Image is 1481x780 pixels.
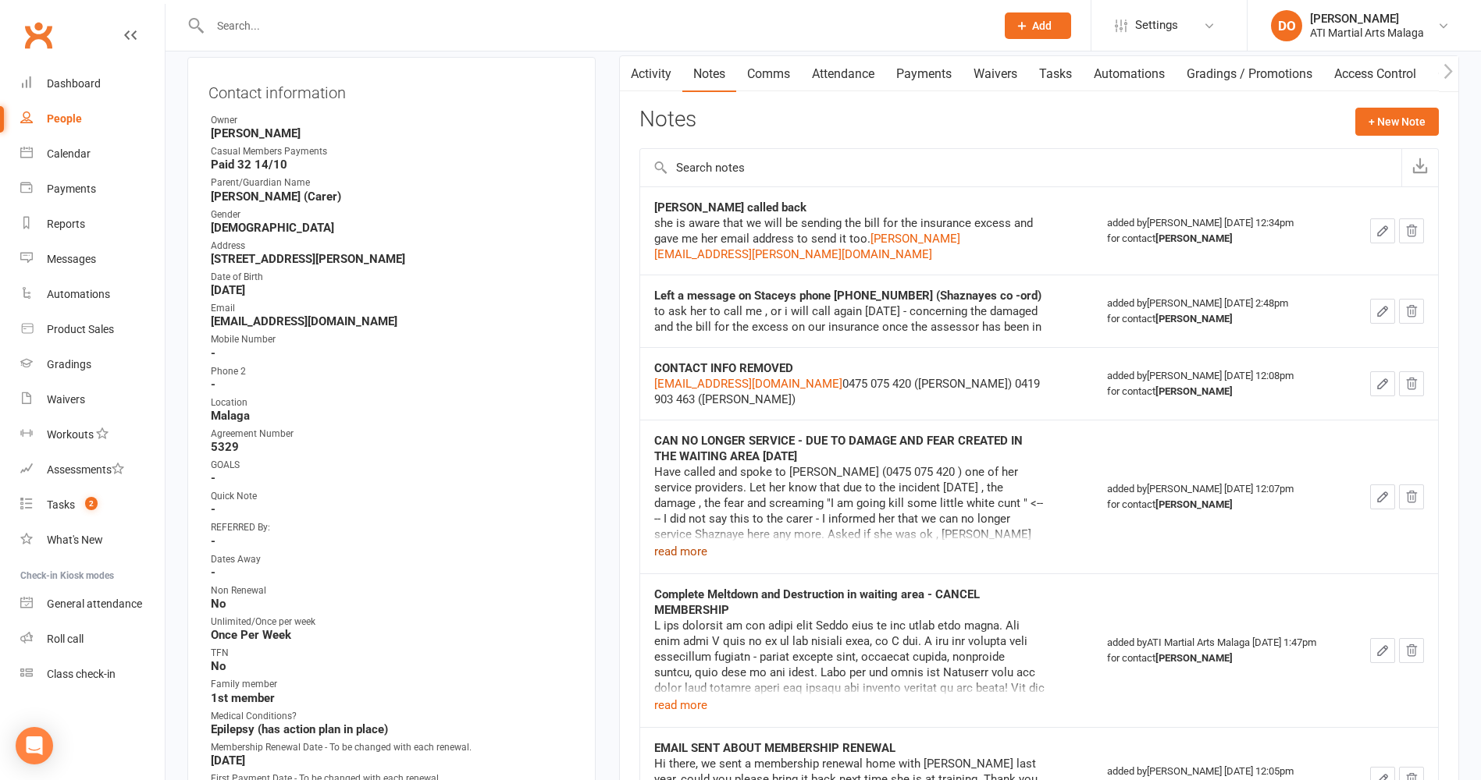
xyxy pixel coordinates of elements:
[654,361,793,375] strong: CONTACT INFO REMOVED
[963,56,1028,92] a: Waivers
[211,395,575,410] div: Location
[654,232,960,261] a: [PERSON_NAME][EMAIL_ADDRESS][PERSON_NAME][DOMAIN_NAME]
[20,587,165,622] a: General attendance kiosk mode
[20,136,165,172] a: Calendar
[47,358,91,370] div: Gradings
[1155,652,1233,664] strong: [PERSON_NAME]
[211,207,575,222] div: Gender
[1155,232,1233,244] strong: [PERSON_NAME]
[211,440,575,454] strong: 5329
[47,323,114,335] div: Product Sales
[1355,108,1439,136] button: + New Note
[1176,56,1323,92] a: Gradings / Promotions
[654,464,1045,589] div: Have called and spoke to [PERSON_NAME] (0475 075 420 ) one of her service providers. Let her know...
[20,417,165,452] a: Workouts
[47,183,96,195] div: Payments
[205,15,984,37] input: Search...
[47,147,91,160] div: Calendar
[654,434,1023,463] strong: CAN NO LONGER SERVICE - DUE TO DAMAGE AND FEAR CREATED IN THE WAITING AREA [DATE]
[211,677,575,692] div: Family member
[211,346,575,360] strong: -
[20,487,165,523] a: Tasks 2
[211,190,575,204] strong: [PERSON_NAME] (Carer)
[47,112,82,125] div: People
[639,108,696,136] h3: Notes
[1107,651,1336,666] div: for contact
[20,657,165,692] a: Class kiosk mode
[20,277,165,312] a: Automations
[654,542,707,561] button: read more
[20,452,165,487] a: Assessments
[211,458,575,473] div: GOALS
[1107,296,1336,327] div: added by [PERSON_NAME] [DATE] 2:48pm
[20,523,165,558] a: What's New
[47,463,124,476] div: Assessments
[211,597,575,611] strong: No
[1107,481,1336,512] div: added by [PERSON_NAME] [DATE] 12:07pm
[211,722,575,736] strong: Epilepsy (has action plan in place)
[47,288,110,300] div: Automations
[736,56,801,92] a: Comms
[20,66,165,101] a: Dashboard
[211,175,575,190] div: Parent/Guardian Name
[1107,231,1336,246] div: for contact
[47,253,96,265] div: Messages
[16,727,53,764] div: Open Intercom Messenger
[620,56,682,92] a: Activity
[47,534,103,546] div: What's New
[211,646,575,661] div: TFN
[20,242,165,277] a: Messages
[1310,12,1424,26] div: [PERSON_NAME]
[211,364,575,379] div: Phone 2
[211,332,575,347] div: Mobile Number
[47,633,84,645] div: Roll call
[211,301,575,316] div: Email
[20,382,165,417] a: Waivers
[20,101,165,136] a: People
[885,56,963,92] a: Payments
[19,16,58,55] a: Clubworx
[211,252,575,266] strong: [STREET_ADDRESS][PERSON_NAME]
[211,615,575,629] div: Unlimited/Once per week
[47,77,101,90] div: Dashboard
[1271,10,1302,41] div: DO
[211,691,575,705] strong: 1st member
[211,283,575,297] strong: [DATE]
[1032,19,1052,32] span: Add
[1155,385,1233,397] strong: [PERSON_NAME]
[1155,498,1233,510] strong: [PERSON_NAME]
[654,696,707,714] button: read more
[211,314,575,328] strong: [EMAIL_ADDRESS][DOMAIN_NAME]
[211,628,575,642] strong: Once Per Week
[47,498,75,511] div: Tasks
[211,583,575,598] div: Non Renewal
[654,741,895,755] strong: EMAIL SENT ABOUT MEMBERSHIP RENEWAL
[682,56,736,92] a: Notes
[654,215,1045,262] div: she is aware that we will be sending the bill for the insurance excess and gave me her email addr...
[208,78,575,101] h3: Contact information
[654,376,1045,407] div: 0475 075 420 ([PERSON_NAME]) 0419 903 463 ([PERSON_NAME])
[20,172,165,207] a: Payments
[47,668,116,680] div: Class check-in
[801,56,885,92] a: Attendance
[20,347,165,382] a: Gradings
[1005,12,1071,39] button: Add
[20,207,165,242] a: Reports
[640,149,1401,186] input: Search notes
[1083,56,1176,92] a: Automations
[1155,313,1233,324] strong: [PERSON_NAME]
[211,378,575,392] strong: -
[211,427,575,441] div: Agreement Number
[20,312,165,347] a: Product Sales
[211,471,575,485] strong: -
[211,753,575,768] strong: [DATE]
[654,289,1041,303] strong: Left a message on Staceys phone [PHONE_NUMBER] (Shaznayes co -ord)
[211,113,575,128] div: Owner
[654,200,806,214] strong: [PERSON_NAME] called back
[211,270,575,285] div: Date of Birth
[654,303,1045,335] div: to ask her to call me , or i will call again [DATE] - concerning the damaged and the bill for the...
[211,520,575,535] div: REFERRED By:
[1107,215,1336,246] div: added by [PERSON_NAME] [DATE] 12:34pm
[47,218,85,230] div: Reports
[211,221,575,235] strong: [DEMOGRAPHIC_DATA]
